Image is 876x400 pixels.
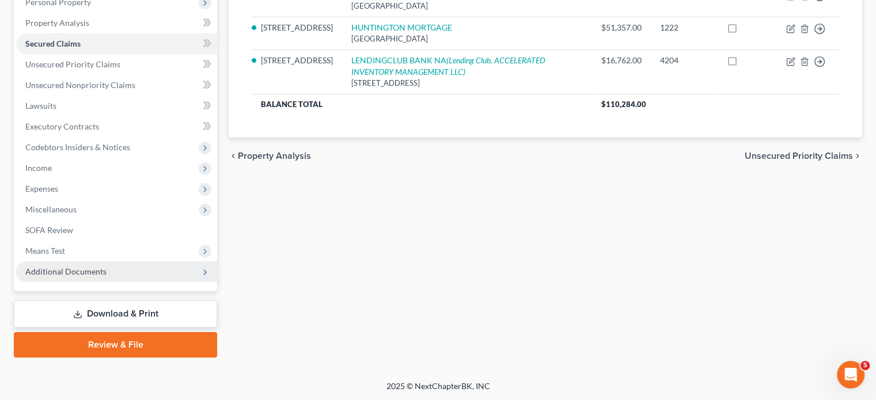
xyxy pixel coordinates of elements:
span: Expenses [25,184,58,193]
th: Balance Total [252,94,591,115]
span: Property Analysis [25,18,89,28]
span: Unsecured Priority Claims [25,59,120,69]
span: $110,284.00 [601,100,646,109]
span: Property Analysis [238,151,311,161]
div: [GEOGRAPHIC_DATA] [351,1,582,12]
span: Income [25,163,52,173]
a: Unsecured Priority Claims [16,54,217,75]
span: Means Test [25,246,65,256]
i: chevron_left [229,151,238,161]
span: Unsecured Nonpriority Claims [25,80,135,90]
a: Lawsuits [16,96,217,116]
div: [GEOGRAPHIC_DATA] [351,33,582,44]
span: Unsecured Priority Claims [745,151,853,161]
span: Executory Contracts [25,121,99,131]
span: Secured Claims [25,39,81,48]
span: 5 [860,361,870,370]
div: $16,762.00 [601,55,642,66]
span: Additional Documents [25,266,107,276]
span: Lawsuits [25,101,56,111]
div: $51,357.00 [601,22,642,33]
span: Miscellaneous [25,204,77,214]
button: chevron_left Property Analysis [229,151,311,161]
button: Unsecured Priority Claims chevron_right [745,151,862,161]
a: Property Analysis [16,13,217,33]
i: chevron_right [853,151,862,161]
a: Secured Claims [16,33,217,54]
a: SOFA Review [16,220,217,241]
i: (Lending Club, ACCELERATED INVENTORY MANAGEMENT LLC) [351,55,545,77]
span: SOFA Review [25,225,73,235]
span: Codebtors Insiders & Notices [25,142,130,152]
iframe: Intercom live chat [837,361,864,388]
a: HUNTINGTON MORTGAGE [351,22,452,32]
li: [STREET_ADDRESS] [261,55,333,66]
a: Executory Contracts [16,116,217,137]
a: Unsecured Nonpriority Claims [16,75,217,96]
div: 4204 [660,55,708,66]
a: Review & File [14,332,217,357]
li: [STREET_ADDRESS] [261,22,333,33]
div: [STREET_ADDRESS] [351,78,582,89]
a: LENDINGCLUB BANK NA(Lending Club, ACCELERATED INVENTORY MANAGEMENT LLC) [351,55,545,77]
a: Download & Print [14,300,217,327]
div: 1222 [660,22,708,33]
